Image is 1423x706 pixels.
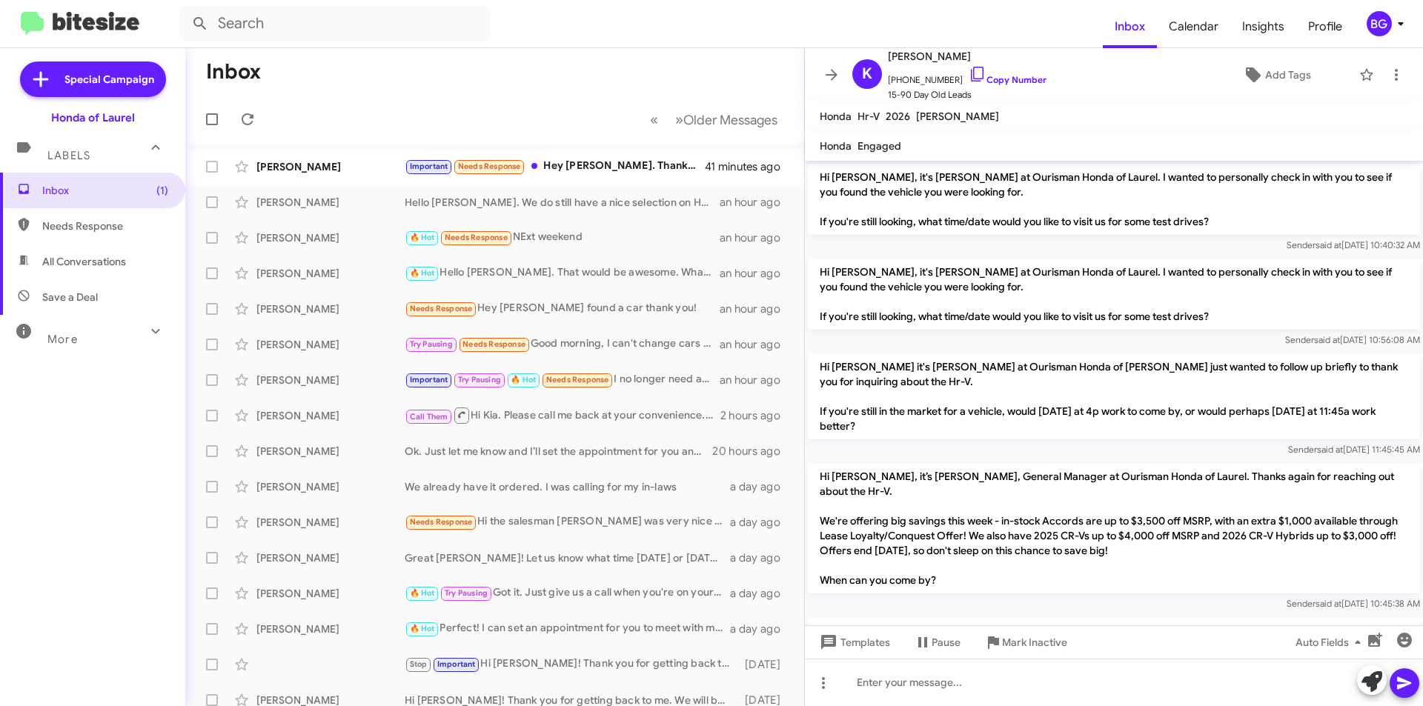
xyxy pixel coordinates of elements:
[405,336,720,353] div: Good morning, I can't change cars right now... I'll let you know.
[405,406,720,424] div: Hi Kia. Please call me back at your convenience. We do have an Urban [PERSON_NAME] available.
[405,550,730,565] div: Great [PERSON_NAME]! Let us know what time [DATE] or [DATE] works for you.
[817,629,890,656] span: Templates
[820,139,852,153] span: Honda
[206,60,261,84] h1: Inbox
[405,620,730,637] div: Perfect! I can set an appointment for you to meet with my VIP Coordinator, [PERSON_NAME] [DATE]. ...
[1285,334,1420,345] span: Sender [DATE] 10:56:08 AM
[256,337,405,352] div: [PERSON_NAME]
[405,300,720,317] div: Hey [PERSON_NAME] found a car thank you!
[1316,598,1341,609] span: said at
[720,408,792,423] div: 2 hours ago
[858,110,880,123] span: Hr-V
[808,617,1420,703] p: Hi [PERSON_NAME] it's [PERSON_NAME] at Ourisman Honda of [PERSON_NAME] just wanted to follow up b...
[730,515,792,530] div: a day ago
[405,158,705,175] div: Hey [PERSON_NAME]. Thanks for the note. I have put off buying anything until the spring at the ea...
[410,659,428,669] span: Stop
[405,585,730,602] div: Got it. Just give us a call when you're on your way so that we can have the Pilot ready for you.
[808,259,1420,330] p: Hi [PERSON_NAME], it's [PERSON_NAME] at Ourisman Honda of Laurel. I wanted to personally check in...
[916,110,999,123] span: [PERSON_NAME]
[1367,11,1392,36] div: BG
[410,375,448,384] span: Important
[256,586,405,601] div: [PERSON_NAME]
[47,333,78,346] span: More
[805,629,902,656] button: Templates
[1157,5,1230,48] a: Calendar
[256,302,405,316] div: [PERSON_NAME]
[808,353,1420,439] p: Hi [PERSON_NAME] it's [PERSON_NAME] at Ourisman Honda of [PERSON_NAME] just wanted to follow up b...
[730,586,792,601] div: a day ago
[886,110,910,123] span: 2026
[256,515,405,530] div: [PERSON_NAME]
[1296,629,1367,656] span: Auto Fields
[862,62,872,86] span: K
[410,304,473,313] span: Needs Response
[410,517,473,527] span: Needs Response
[1296,5,1354,48] a: Profile
[1317,444,1343,455] span: said at
[683,112,777,128] span: Older Messages
[410,233,435,242] span: 🔥 Hot
[256,195,405,210] div: [PERSON_NAME]
[720,302,792,316] div: an hour ago
[410,412,448,422] span: Call Them
[410,268,435,278] span: 🔥 Hot
[932,629,961,656] span: Pause
[410,161,448,171] span: Important
[969,74,1046,85] a: Copy Number
[256,266,405,281] div: [PERSON_NAME]
[179,6,491,41] input: Search
[256,444,405,459] div: [PERSON_NAME]
[256,373,405,387] div: [PERSON_NAME]
[642,104,786,135] nav: Page navigation example
[1200,61,1352,88] button: Add Tags
[720,337,792,352] div: an hour ago
[256,479,405,494] div: [PERSON_NAME]
[737,657,792,672] div: [DATE]
[256,550,405,565] div: [PERSON_NAME]
[888,47,1046,65] span: [PERSON_NAME]
[888,65,1046,87] span: [PHONE_NUMBER]
[458,375,501,384] span: Try Pausing
[730,550,792,565] div: a day ago
[730,622,792,636] div: a day ago
[64,72,154,87] span: Special Campaign
[458,161,521,171] span: Needs Response
[675,110,683,129] span: »
[410,588,435,598] span: 🔥 Hot
[256,408,405,423] div: [PERSON_NAME]
[730,479,792,494] div: a day ago
[405,444,712,459] div: Ok. Just let me know and I’ll set the appointment for you and have the car ready for a second look.
[462,339,525,349] span: Needs Response
[445,588,488,598] span: Try Pausing
[1288,444,1420,455] span: Sender [DATE] 11:45:45 AM
[720,230,792,245] div: an hour ago
[972,629,1079,656] button: Mark Inactive
[256,159,405,174] div: [PERSON_NAME]
[405,513,730,530] div: Hi the salesman [PERSON_NAME] was very nice and professional. We liked the armada but it smells l...
[405,371,720,388] div: I no longer need another vehicle
[256,230,405,245] div: [PERSON_NAME]
[902,629,972,656] button: Pause
[720,195,792,210] div: an hour ago
[410,624,435,633] span: 🔥 Hot
[820,110,852,123] span: Honda
[720,373,792,387] div: an hour ago
[546,375,609,384] span: Needs Response
[641,104,667,135] button: Previous
[720,266,792,281] div: an hour ago
[1265,61,1311,88] span: Add Tags
[405,195,720,210] div: Hello [PERSON_NAME]. We do still have a nice selection on HR-Vs available. If you could please co...
[858,139,901,153] span: Engaged
[1002,629,1067,656] span: Mark Inactive
[445,233,508,242] span: Needs Response
[1103,5,1157,48] a: Inbox
[42,219,168,233] span: Needs Response
[511,375,536,384] span: 🔥 Hot
[156,183,168,198] span: (1)
[650,110,658,129] span: «
[1230,5,1296,48] a: Insights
